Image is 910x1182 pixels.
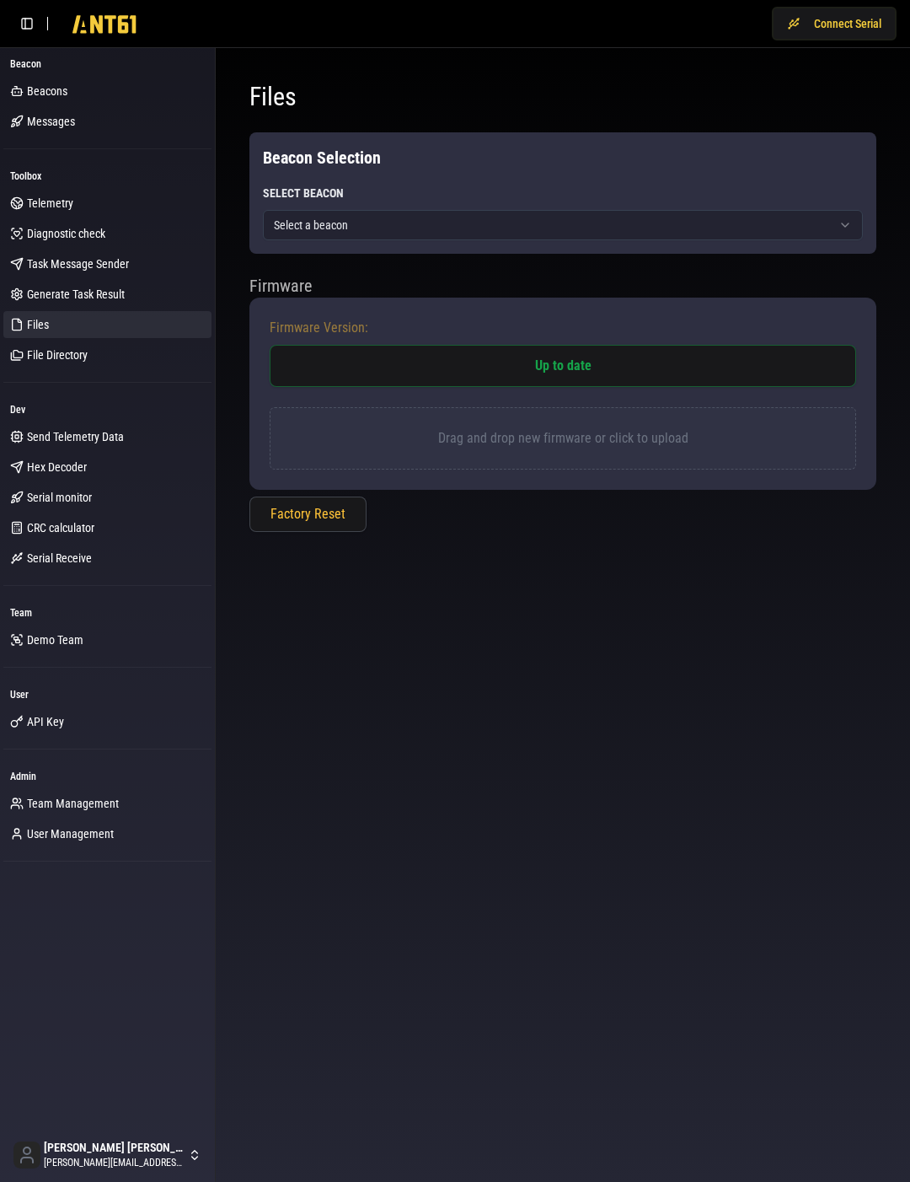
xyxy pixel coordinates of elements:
a: Demo Team [3,626,211,653]
div: Toolbox [3,163,211,190]
a: File Directory [3,341,211,368]
span: User Management [27,825,114,842]
button: Factory Reset [249,497,367,532]
a: Team Management [3,790,211,817]
a: User Management [3,820,211,847]
a: CRC calculator [3,514,211,541]
a: Beacons [3,78,211,105]
a: Serial monitor [3,484,211,511]
span: File Directory [27,347,88,363]
div: Dev [3,396,211,423]
span: Firmware Version: [270,318,368,338]
span: Hex Decoder [27,459,87,475]
p: Drag and drop new firmware or click to upload [291,428,835,449]
a: Serial Receive [3,545,211,572]
span: Serial monitor [27,489,92,506]
span: Send Telemetry Data [27,428,124,445]
a: Telemetry [3,190,211,217]
span: CRC calculator [27,519,94,536]
span: API Key [27,713,64,730]
h1: Files [249,82,876,112]
div: Admin [3,763,211,790]
div: Team [3,599,211,626]
span: Demo Team [27,631,83,648]
span: Files [27,316,49,333]
span: [PERSON_NAME][EMAIL_ADDRESS][DOMAIN_NAME] [44,1156,185,1169]
div: Up to date [270,345,856,387]
a: Hex Decoder [3,454,211,481]
span: Telemetry [27,195,73,212]
span: Beacons [27,83,67,99]
a: Task Message Sender [3,250,211,277]
h2: Beacon Selection [263,146,863,169]
h2: Firmware [249,274,876,298]
div: User [3,681,211,708]
span: Diagnostic check [27,225,105,242]
span: Serial Receive [27,550,92,567]
a: Generate Task Result [3,281,211,308]
a: Send Telemetry Data [3,423,211,450]
button: Connect Serial [772,7,897,40]
label: Select Beacon [263,186,344,200]
a: Diagnostic check [3,220,211,247]
span: Messages [27,113,75,130]
div: Beacon [3,51,211,78]
button: [PERSON_NAME] [PERSON_NAME][PERSON_NAME][EMAIL_ADDRESS][DOMAIN_NAME] [7,1135,208,1175]
span: Generate Task Result [27,286,125,303]
span: Team Management [27,795,119,812]
a: Files [3,311,211,338]
span: Task Message Sender [27,255,129,272]
a: API Key [3,708,211,735]
a: Messages [3,108,211,135]
span: [PERSON_NAME] [PERSON_NAME] [44,1141,185,1156]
